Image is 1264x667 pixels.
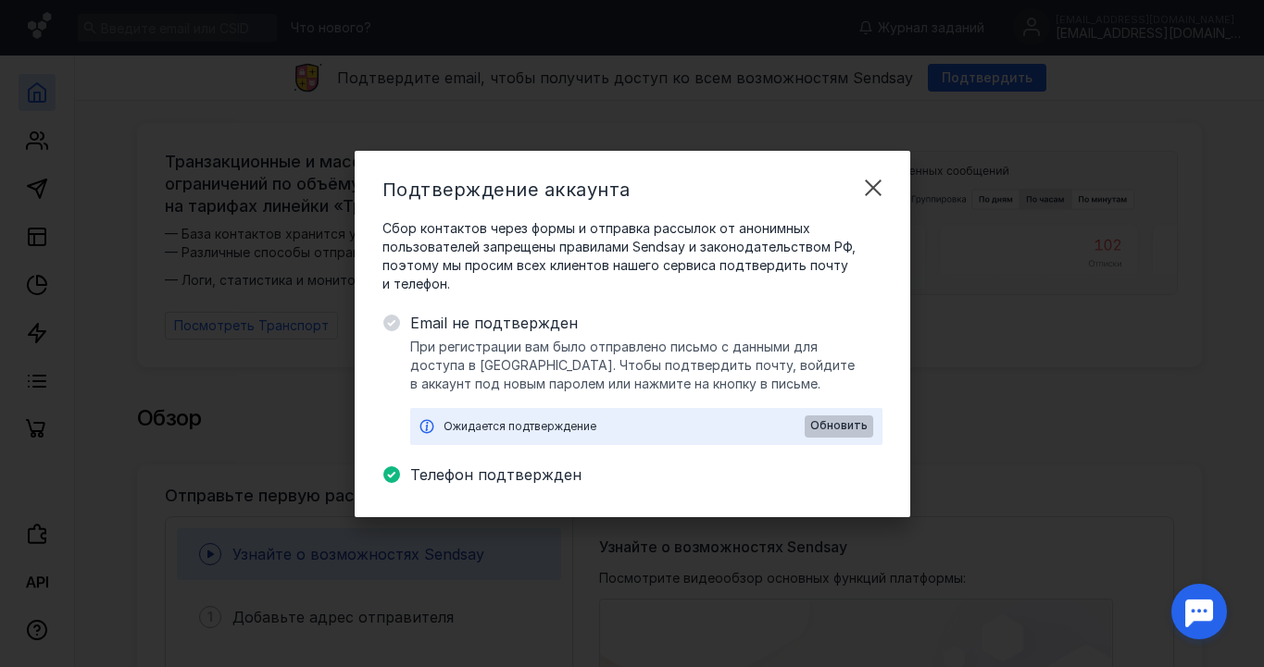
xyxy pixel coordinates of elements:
button: Обновить [805,415,873,438]
span: Сбор контактов через формы и отправка рассылок от анонимных пользователей запрещены правилами Sen... [382,219,882,293]
span: Телефон подтвержден [410,463,882,486]
div: Ожидается подтверждение [444,417,805,436]
span: Email не подтвержден [410,312,882,334]
span: При регистрации вам было отправлено письмо с данными для доступа в [GEOGRAPHIC_DATA]. Чтобы подтв... [410,338,882,393]
span: Подтверждение аккаунта [382,179,631,201]
span: Обновить [810,419,868,432]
